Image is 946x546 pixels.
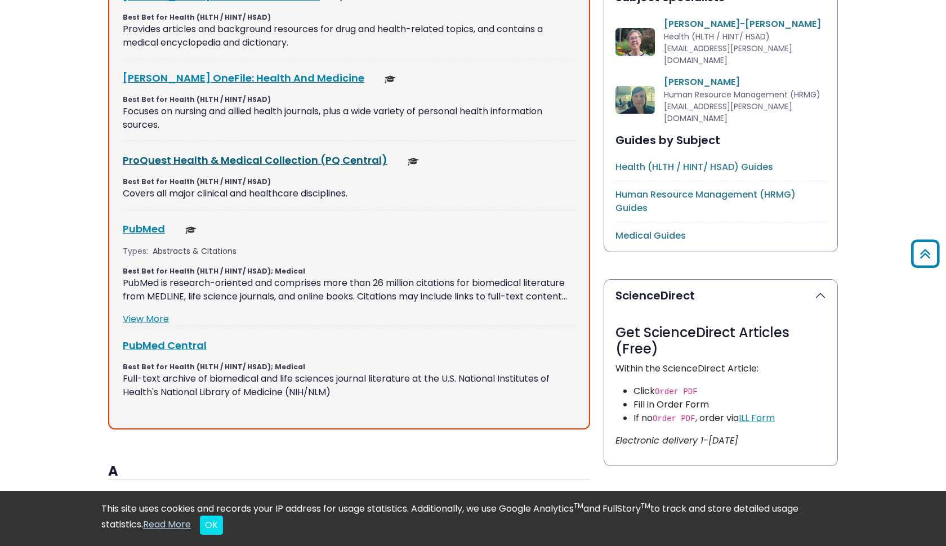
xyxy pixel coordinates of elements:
sup: TM [641,501,650,511]
a: [PERSON_NAME] OneFile: Health And Medicine [123,71,364,85]
img: Scholarly or Peer Reviewed [408,156,419,167]
span: [EMAIL_ADDRESS][PERSON_NAME][DOMAIN_NAME] [664,101,792,124]
a: [PERSON_NAME]-[PERSON_NAME] [664,17,821,30]
li: If no , order via [633,411,826,425]
a: Health (HLTH / HINT/ HSAD) Guides [615,160,773,173]
a: View More [123,312,169,325]
button: ScienceDirect [604,280,837,311]
div: This site uses cookies and records your IP address for usage statistics. Additionally, we use Goo... [101,502,845,535]
p: Focuses on nursing and allied health journals, plus a wide variety of personal health information... [123,105,575,132]
a: Medical Guides [615,229,686,242]
span: Health (HLTH / HINT/ HSAD) [664,31,770,42]
h3: Get ScienceDirect Articles (Free) [615,325,826,357]
span: [EMAIL_ADDRESS][PERSON_NAME][DOMAIN_NAME] [664,43,792,66]
a: PubMed Central [123,338,207,352]
h3: A [108,463,590,480]
div: Best Bet for Health (HLTH / HINT/ HSAD) [123,177,575,187]
img: Scholarly or Peer Reviewed [185,225,197,236]
li: Fill in Order Form [633,398,826,411]
p: Within the ScienceDirect Article: [615,362,826,375]
a: Back to Top [907,245,943,263]
img: Scholarly or Peer Reviewed [385,74,396,85]
button: Close [200,516,223,535]
a: Read More [143,518,191,531]
li: Click [633,384,826,398]
a: ILL Form [739,411,775,424]
a: ProQuest Health & Medical Collection (PQ Central) [123,153,387,167]
div: Best Bet for Health (HLTH / HINT/ HSAD) [123,12,575,23]
p: Full-text archive of biomedical and life sciences journal literature at the U.S. National Institu... [123,372,575,399]
sup: TM [574,501,583,511]
a: [PERSON_NAME] [664,75,740,88]
code: Order PDF [655,387,698,396]
img: Diane Manko-Cliff [615,28,655,56]
span: Types: [123,245,148,257]
div: Best Bet for Health (HLTH / HINT/ HSAD); Medical [123,266,575,276]
div: Best Bet for Health (HLTH / HINT/ HSAD) [123,95,575,105]
span: Human Resource Management (HRMG) [664,89,820,100]
div: Best Bet for Health (HLTH / HINT/ HSAD); Medical [123,362,575,372]
div: Abstracts & Citations [153,245,239,257]
img: Emily Hayes [615,86,655,114]
p: Provides articles and background resources for drug and health-related topics, and contains a med... [123,23,575,50]
a: Human Resource Management (HRMG) Guides [615,188,796,214]
p: Covers all major clinical and healthcare disciplines. [123,187,575,200]
h2: Guides by Subject [615,133,826,147]
a: PubMed [123,222,165,236]
code: Order PDF [653,414,695,423]
i: Electronic delivery 1-[DATE] [615,434,738,447]
p: PubMed is research-oriented and comprises more than 26 million citations for biomedical literatur... [123,276,575,303]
